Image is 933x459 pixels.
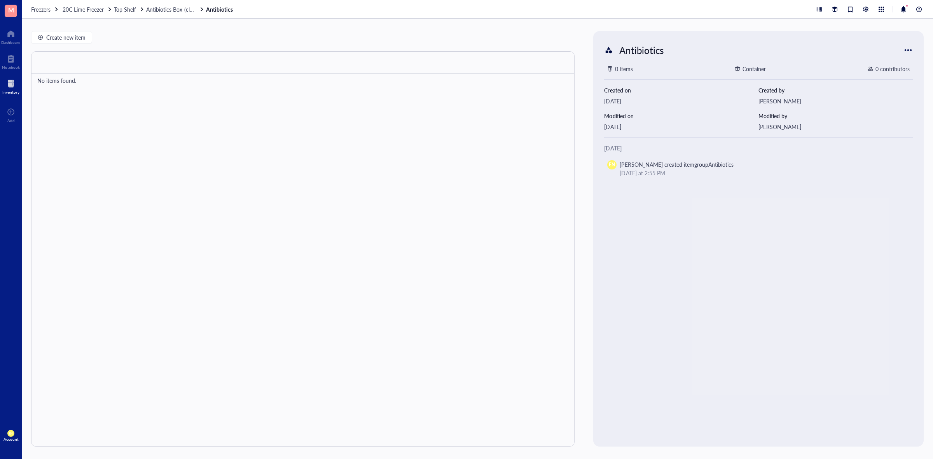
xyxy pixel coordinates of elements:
span: Create new item [46,34,86,40]
a: Antibiotics [206,6,234,13]
div: 0 items [615,65,632,73]
div: [PERSON_NAME] created itemgroup [620,160,733,169]
span: EN [609,161,615,168]
div: [PERSON_NAME] [758,122,913,131]
div: No items found. [37,76,76,85]
span: Top Shelf [114,5,136,13]
div: Add [7,118,15,123]
div: 0 contributors [875,65,910,73]
a: Dashboard [1,28,21,45]
a: Inventory [2,77,19,94]
a: Notebook [2,52,20,70]
div: [DATE] [604,144,913,152]
div: Modified by [758,112,913,120]
div: Created by [758,86,913,94]
div: Inventory [2,90,19,94]
span: Antibiotics Box (clear) [146,5,198,13]
span: -20C Lime Freezer [61,5,104,13]
div: Modified on [604,112,758,120]
a: -20C Lime Freezer [61,6,112,13]
div: Antibiotics [616,42,667,58]
button: Create new item [31,31,92,44]
div: Container [743,65,766,73]
div: Notebook [2,65,20,70]
span: EN [9,431,13,435]
span: Freezers [31,5,51,13]
div: [DATE] at 2:55 PM [620,169,903,177]
a: Top ShelfAntibiotics Box (clear) [114,6,204,13]
span: M [8,5,14,15]
div: [PERSON_NAME] [758,97,913,105]
div: [DATE] [604,122,758,131]
div: Antibiotics [708,161,734,168]
a: Freezers [31,6,59,13]
div: [DATE] [604,97,758,105]
div: Account [3,437,19,442]
div: Dashboard [1,40,21,45]
div: Created on [604,86,758,94]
